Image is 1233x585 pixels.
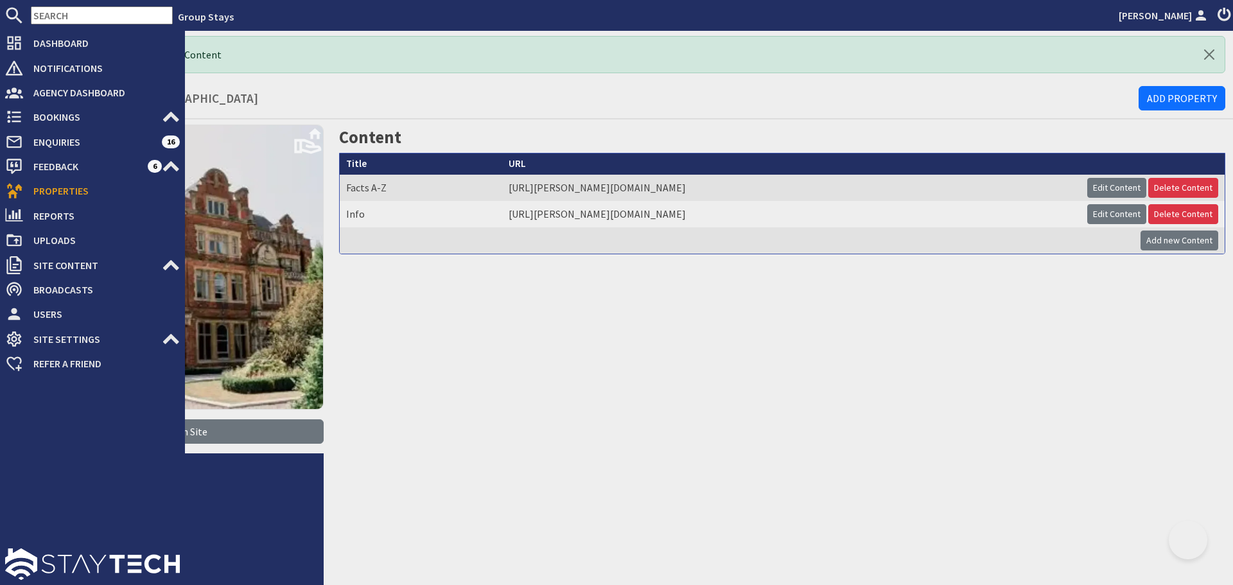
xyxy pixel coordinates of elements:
[23,329,162,349] span: Site Settings
[23,132,162,152] span: Enquiries
[339,125,1225,150] h2: Content
[148,160,162,173] span: 6
[162,135,180,148] span: 16
[5,156,180,177] a: Feedback 6
[502,175,1081,201] td: [URL][PERSON_NAME][DOMAIN_NAME]
[1148,204,1218,224] a: Delete Content
[23,304,180,324] span: Users
[5,132,180,152] a: Enquiries 16
[23,82,180,103] span: Agency Dashboard
[502,201,1081,227] td: [URL][PERSON_NAME][DOMAIN_NAME]
[23,279,180,300] span: Broadcasts
[5,279,180,300] a: Broadcasts
[23,230,180,250] span: Uploads
[1141,231,1218,250] a: Add new Content
[31,6,173,24] input: SEARCH
[23,156,148,177] span: Feedback
[5,82,180,103] a: Agency Dashboard
[135,91,258,106] small: - [GEOGRAPHIC_DATA]
[340,201,502,227] td: Info
[1087,204,1146,224] a: Edit Content
[5,548,180,580] img: staytech_l_w-4e588a39d9fa60e82540d7cfac8cfe4b7147e857d3e8dbdfbd41c59d52db0ec4.svg
[23,58,180,78] span: Notifications
[23,180,180,201] span: Properties
[5,33,180,53] a: Dashboard
[340,153,502,175] th: Title
[5,304,180,324] a: Users
[5,180,180,201] a: Properties
[23,353,180,374] span: Refer a Friend
[5,230,180,250] a: Uploads
[23,107,162,127] span: Bookings
[502,153,1081,175] th: URL
[1139,86,1225,110] a: Add Property
[39,36,1225,73] div: Successfully updated Property Content
[178,10,234,23] a: Group Stays
[23,205,180,226] span: Reports
[340,175,502,201] td: Facts A-Z
[1169,521,1207,559] iframe: Toggle Customer Support
[5,107,180,127] a: Bookings
[1119,8,1210,23] a: [PERSON_NAME]
[5,205,180,226] a: Reports
[23,255,162,275] span: Site Content
[5,353,180,374] a: Refer a Friend
[5,255,180,275] a: Site Content
[5,329,180,349] a: Site Settings
[1148,178,1218,198] a: Delete Content
[5,58,180,78] a: Notifications
[23,33,180,53] span: Dashboard
[1087,178,1146,198] a: Edit Content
